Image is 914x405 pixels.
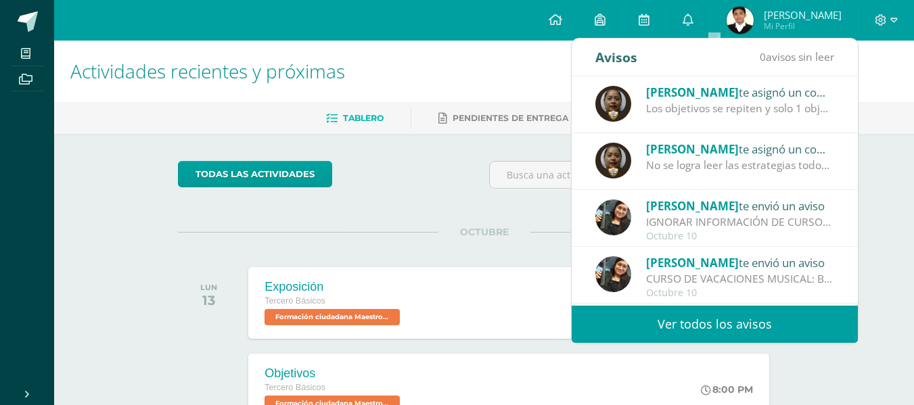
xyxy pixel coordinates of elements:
span: 0 [760,49,766,64]
div: CURSO DE VACACIONES MUSICAL: Buen dia papitos, adjunto información de cursos de vacaciones musica... [646,271,834,287]
a: Tablero [326,108,384,129]
span: Tablero [343,113,384,123]
div: Octubre 10 [646,231,834,242]
span: Mi Perfil [764,20,842,32]
img: 7d52c4293edfc43798a6408b36944102.png [595,143,631,178]
span: [PERSON_NAME] [646,198,739,214]
div: te asignó un comentario en 'Objetivos' para 'Formación ciudadana Maestro Guía' [646,83,834,101]
div: Los objetivos se repiten y solo 1 objetivo colocaron. [646,101,834,116]
span: Actividades recientes y próximas [70,58,345,84]
div: te envió un aviso [646,197,834,214]
span: [PERSON_NAME] [646,141,739,157]
div: IGNORAR INFORMACIÓN DE CURSOS DE VACACIONES MUSICALES: Buen día, favor de Ignorar la información ... [646,214,834,230]
div: 13 [200,292,217,308]
img: afbb90b42ddb8510e0c4b806fbdf27cc.png [595,256,631,292]
img: e90c2cd1af546e64ff64d7bafb71748d.png [727,7,754,34]
input: Busca una actividad próxima aquí... [490,162,790,188]
a: todas las Actividades [178,161,332,187]
span: Tercero Básicos [265,296,325,306]
a: Pendientes de entrega [438,108,568,129]
span: Tercero Básicos [265,383,325,392]
div: 8:00 PM [701,383,753,396]
div: Objetivos [265,366,403,381]
span: [PERSON_NAME] [646,85,739,100]
span: OCTUBRE [438,226,530,238]
img: 7d52c4293edfc43798a6408b36944102.png [595,86,631,122]
div: te envió un aviso [646,254,834,271]
span: Formación ciudadana Maestro Guía 'Galileo' [265,309,400,325]
span: avisos sin leer [760,49,834,64]
div: LUN [200,283,217,292]
img: afbb90b42ddb8510e0c4b806fbdf27cc.png [595,199,631,235]
div: Octubre 10 [646,287,834,299]
div: te asignó un comentario en 'Mapas de estrategias' para 'Formación ciudadana Maestro Guía' [646,140,834,158]
span: Pendientes de entrega [453,113,568,123]
div: No se logra leer las estrategias todos los mapas- [646,158,834,173]
div: Avisos [595,39,637,76]
a: Ver todos los avisos [572,306,858,343]
span: [PERSON_NAME] [764,8,842,22]
div: Exposición [265,280,403,294]
span: [PERSON_NAME] [646,255,739,270]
